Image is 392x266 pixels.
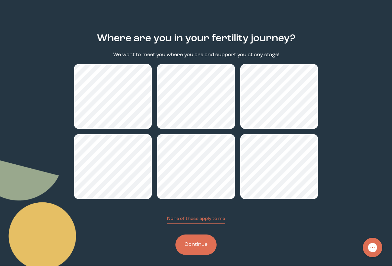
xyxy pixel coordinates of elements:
button: None of these apply to me [167,215,225,224]
button: Continue [175,234,217,255]
iframe: Gorgias live chat messenger [360,235,386,260]
p: We want to meet you where you are and support you at any stage! [113,51,279,59]
h2: Where are you in your fertility journey? [97,31,295,46]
